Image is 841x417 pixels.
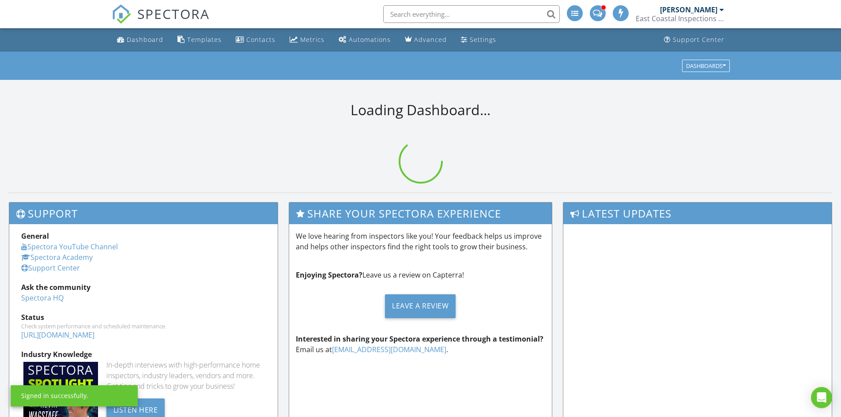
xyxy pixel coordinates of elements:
strong: Enjoying Spectora? [296,270,362,280]
p: Email us at . [296,334,546,355]
div: Leave a Review [385,294,456,318]
div: Support Center [673,35,724,44]
div: Ask the community [21,282,266,293]
input: Search everything... [383,5,560,23]
div: Dashboards [686,63,726,69]
a: Advanced [401,32,450,48]
div: Metrics [300,35,324,44]
div: Contacts [246,35,275,44]
h3: Share Your Spectora Experience [289,203,552,224]
div: In-depth interviews with high-performance home inspectors, industry leaders, vendors and more. Ge... [106,360,266,391]
div: Signed in successfully. [21,391,88,400]
a: SPECTORA [112,12,210,30]
a: Leave a Review [296,287,546,325]
div: Status [21,312,266,323]
a: Settings [457,32,500,48]
a: Contacts [232,32,279,48]
a: Spectora YouTube Channel [21,242,118,252]
a: [EMAIL_ADDRESS][DOMAIN_NAME] [332,345,446,354]
a: Spectora Academy [21,252,93,262]
a: Support Center [660,32,728,48]
p: Leave us a review on Capterra! [296,270,546,280]
span: SPECTORA [137,4,210,23]
a: Templates [174,32,225,48]
div: Dashboard [127,35,163,44]
button: Dashboards [682,60,730,72]
div: East Coastal Inspections / Inspections Côte Est [636,14,724,23]
img: The Best Home Inspection Software - Spectora [112,4,131,24]
strong: Interested in sharing your Spectora experience through a testimonial? [296,334,543,344]
h3: Support [9,203,278,224]
a: Spectora HQ [21,293,64,303]
div: [PERSON_NAME] [660,5,717,14]
a: Dashboard [113,32,167,48]
div: Templates [187,35,222,44]
p: We love hearing from inspectors like you! Your feedback helps us improve and helps other inspecto... [296,231,546,252]
a: Metrics [286,32,328,48]
div: Advanced [414,35,447,44]
a: Support Center [21,263,80,273]
a: Automations (Basic) [335,32,394,48]
div: Open Intercom Messenger [811,387,832,408]
strong: General [21,231,49,241]
div: Check system performance and scheduled maintenance. [21,323,266,330]
div: Industry Knowledge [21,349,266,360]
a: Listen Here [106,405,165,414]
h3: Latest Updates [563,203,832,224]
a: [URL][DOMAIN_NAME] [21,330,94,340]
div: Automations [349,35,391,44]
div: Settings [470,35,496,44]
